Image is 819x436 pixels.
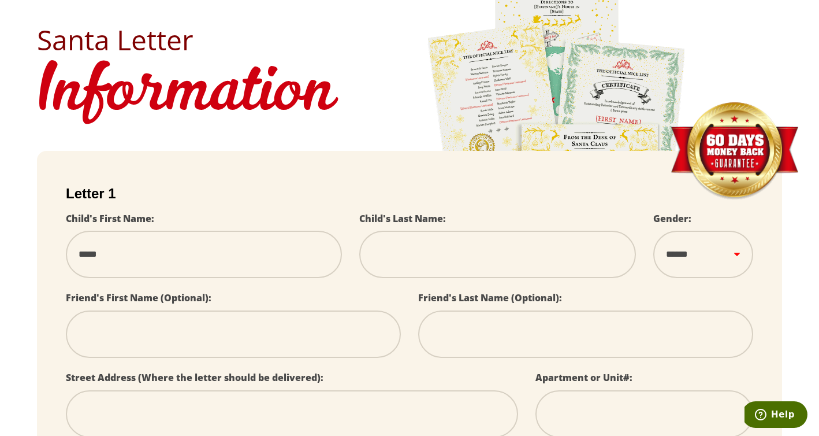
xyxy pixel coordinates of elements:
iframe: Opens a widget where you can find more information [744,401,807,430]
label: Apartment or Unit#: [535,371,632,384]
label: Street Address (Where the letter should be delivered): [66,371,323,384]
h2: Letter 1 [66,186,753,202]
label: Child's First Name: [66,212,154,225]
label: Friend's Last Name (Optional): [418,291,562,304]
img: Money Back Guarantee [669,102,799,201]
h2: Santa Letter [37,26,782,54]
h1: Information [37,54,782,134]
label: Gender: [653,212,691,225]
label: Child's Last Name: [359,212,446,225]
label: Friend's First Name (Optional): [66,291,211,304]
